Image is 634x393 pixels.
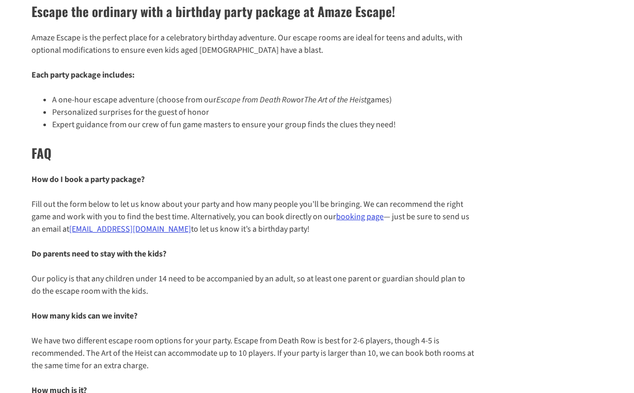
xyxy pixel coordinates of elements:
strong: Each party package includes: [31,69,135,81]
p: We have two different escape room options for your party. Escape from Death Row is best for 2-6 p... [31,335,475,372]
li: Personalized surprises for the guest of honor [52,106,475,118]
a: booking page [336,211,384,222]
a: [EMAIL_ADDRESS][DOMAIN_NAME] [69,223,191,235]
strong: Do parents need to stay with the kids? [31,248,166,260]
em: Escape from Death Row [216,94,296,105]
p: Our policy is that any children under 14 need to be accompanied by an adult, so at least one pare... [31,273,475,297]
li: A one-hour escape adventure (choose from our or games) [52,94,475,106]
em: The Art of the Heist [304,94,367,105]
strong: How do I book a party package? [31,174,145,185]
li: Expert guidance from our crew of fun game masters to ensure your group finds the clues they need! [52,118,475,131]
strong: How many kids can we invite? [31,310,137,322]
p: Amaze Escape is the perfect place for a celebratory birthday adventure. Our escape rooms are idea... [31,32,475,56]
h2: FAQ [31,143,475,163]
p: Fill out the form below to let us know about your party and how many people you’ll be bringing. W... [31,198,475,235]
h2: Escape the ordinary with a birthday party package at Amaze Escape! [31,2,475,21]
